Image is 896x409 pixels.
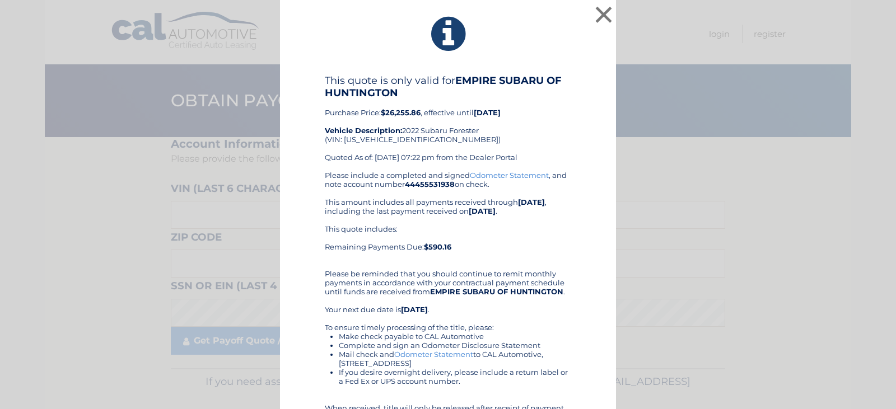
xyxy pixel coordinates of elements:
li: Make check payable to CAL Automotive [339,332,571,341]
a: Odometer Statement [394,350,473,359]
b: 44455531938 [405,180,455,189]
b: EMPIRE SUBARU OF HUNTINGTON [325,74,562,99]
div: Purchase Price: , effective until 2022 Subaru Forester (VIN: [US_VEHICLE_IDENTIFICATION_NUMBER]) ... [325,74,571,171]
a: Odometer Statement [470,171,549,180]
li: If you desire overnight delivery, please include a return label or a Fed Ex or UPS account number. [339,368,571,386]
strong: Vehicle Description: [325,126,402,135]
button: × [592,3,615,26]
b: $26,255.86 [381,108,421,117]
b: [DATE] [401,305,428,314]
li: Complete and sign an Odometer Disclosure Statement [339,341,571,350]
h4: This quote is only valid for [325,74,571,99]
li: Mail check and to CAL Automotive, [STREET_ADDRESS] [339,350,571,368]
b: [DATE] [518,198,545,206]
b: EMPIRE SUBARU OF HUNTINGTON [430,287,563,296]
b: [DATE] [469,206,496,215]
div: This quote includes: Remaining Payments Due: [325,224,571,260]
b: [DATE] [474,108,501,117]
b: $590.16 [424,242,451,251]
